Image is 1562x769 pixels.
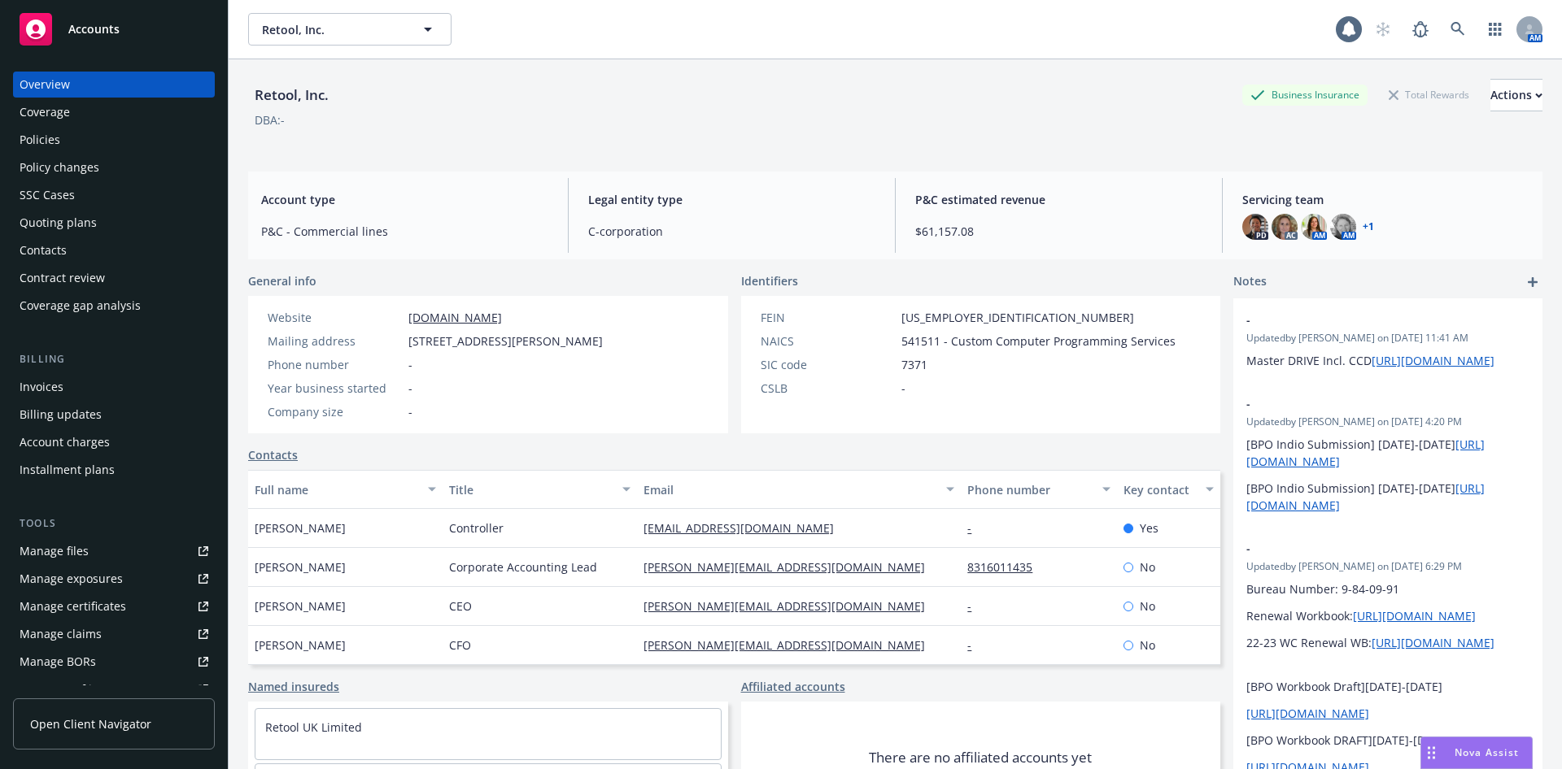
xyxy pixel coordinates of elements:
button: Full name [248,470,443,509]
div: Website [268,309,402,326]
span: CEO [449,597,472,615]
span: Updated by [PERSON_NAME] on [DATE] 11:41 AM [1246,331,1529,345]
a: Policies [13,127,215,153]
div: Title [449,481,613,498]
div: Coverage gap analysis [20,293,141,319]
a: - [967,520,984,536]
div: Total Rewards [1381,85,1477,105]
a: Affiliated accounts [741,678,845,695]
a: Retool UK Limited [265,719,362,735]
div: Retool, Inc. [248,85,335,106]
a: Invoices [13,374,215,400]
span: C-corporation [588,223,875,240]
div: Summary of insurance [20,676,143,702]
a: Policy changes [13,154,215,180]
button: Title [443,470,637,509]
p: [BPO Workbook Draft][DATE]-[DATE] [1246,678,1529,695]
a: Account charges [13,429,215,455]
div: Company size [268,403,402,420]
div: Billing [13,351,215,367]
span: No [1140,636,1155,654]
a: [PERSON_NAME][EMAIL_ADDRESS][DOMAIN_NAME] [644,637,938,653]
div: Policies [20,127,60,153]
span: CFO [449,636,471,654]
div: Manage exposures [20,566,123,592]
p: 22-23 WC Renewal WB: [1246,634,1529,651]
span: [PERSON_NAME] [255,519,346,537]
span: Nova Assist [1455,745,1519,759]
span: - [1246,311,1487,328]
span: Updated by [PERSON_NAME] on [DATE] 6:29 PM [1246,559,1529,574]
div: Email [644,481,936,498]
button: Actions [1490,79,1542,111]
p: Master DRIVE Incl. CCD [1246,352,1529,369]
a: Manage BORs [13,649,215,675]
span: [PERSON_NAME] [255,636,346,654]
div: Mailing address [268,332,402,350]
span: [PERSON_NAME] [255,597,346,615]
a: Contacts [248,446,298,463]
span: Servicing team [1242,191,1529,208]
div: SIC code [761,356,895,373]
span: Updated by [PERSON_NAME] on [DATE] 4:20 PM [1246,415,1529,429]
span: Open Client Navigator [30,715,151,732]
span: - [901,380,905,397]
a: Contract review [13,265,215,291]
img: photo [1242,214,1268,240]
a: - [967,637,984,653]
a: 8316011435 [967,559,1045,575]
button: Phone number [961,470,1116,509]
span: Identifiers [741,272,798,289]
a: Manage files [13,538,215,564]
span: - [408,356,412,373]
span: [STREET_ADDRESS][PERSON_NAME] [408,332,603,350]
div: -Updatedby [PERSON_NAME] on [DATE] 4:20 PM[BPO Indio Submission] [DATE]-[DATE][URL][DOMAIN_NAME][... [1233,382,1542,527]
span: - [1246,395,1487,412]
a: [PERSON_NAME][EMAIL_ADDRESS][DOMAIN_NAME] [644,559,938,575]
a: Coverage gap analysis [13,293,215,319]
button: Nova Assist [1420,736,1533,769]
div: SSC Cases [20,182,75,208]
div: CSLB [761,380,895,397]
div: Manage claims [20,621,102,647]
a: Accounts [13,7,215,52]
span: [PERSON_NAME] [255,558,346,576]
div: Quoting plans [20,210,97,236]
a: add [1523,272,1542,292]
img: photo [1301,214,1327,240]
span: [US_EMPLOYER_IDENTIFICATION_NUMBER] [901,309,1134,326]
span: - [1246,540,1487,557]
span: No [1140,597,1155,615]
span: - [408,403,412,420]
a: Search [1442,13,1474,46]
span: Controller [449,519,504,537]
span: General info [248,272,316,289]
div: Overview [20,72,70,98]
a: Summary of insurance [13,676,215,702]
span: 541511 - Custom Computer Programming Services [901,332,1176,350]
span: Notes [1233,272,1267,292]
span: Accounts [68,23,120,36]
div: Year business started [268,380,402,397]
p: [BPO Indio Submission] [DATE]-[DATE] [1246,436,1529,470]
div: DBA: - [255,111,285,128]
div: Policy changes [20,154,99,180]
div: Key contact [1124,481,1196,498]
div: Manage BORs [20,649,96,675]
div: Contract review [20,265,105,291]
div: Invoices [20,374,63,400]
div: Contacts [20,237,67,263]
a: Quoting plans [13,210,215,236]
a: [EMAIL_ADDRESS][DOMAIN_NAME] [644,520,847,536]
button: Email [637,470,961,509]
span: P&C estimated revenue [915,191,1202,208]
span: $61,157.08 [915,223,1202,240]
a: Manage exposures [13,566,215,592]
div: Coverage [20,99,70,125]
div: Actions [1490,80,1542,111]
div: -Updatedby [PERSON_NAME] on [DATE] 11:41 AMMaster DRIVE Incl. CCD[URL][DOMAIN_NAME] [1233,298,1542,382]
a: [PERSON_NAME][EMAIL_ADDRESS][DOMAIN_NAME] [644,598,938,614]
span: Yes [1140,519,1158,537]
p: [BPO Indio Submission] [DATE]-[DATE] [1246,480,1529,514]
